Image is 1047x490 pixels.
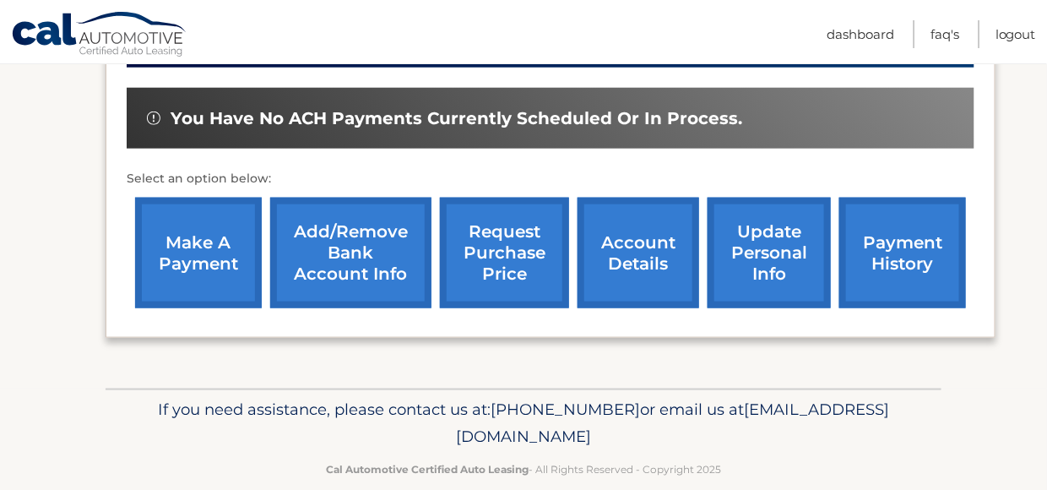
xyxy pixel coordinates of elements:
strong: Cal Automotive Certified Auto Leasing [326,463,529,476]
p: Select an option below: [127,169,974,189]
a: FAQ's [930,20,959,48]
img: alert-white.svg [147,112,160,125]
a: account details [578,198,699,308]
a: Add/Remove bank account info [270,198,431,308]
a: Cal Automotive [11,11,188,60]
span: You have no ACH payments currently scheduled or in process. [171,108,742,129]
a: Dashboard [827,20,894,48]
a: make a payment [135,198,262,308]
a: request purchase price [440,198,569,308]
a: payment history [839,198,966,308]
p: - All Rights Reserved - Copyright 2025 [117,460,930,478]
a: update personal info [708,198,831,308]
span: [EMAIL_ADDRESS][DOMAIN_NAME] [456,400,889,446]
span: [PHONE_NUMBER] [491,400,640,419]
a: Logout [995,20,1036,48]
p: If you need assistance, please contact us at: or email us at [117,396,930,450]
